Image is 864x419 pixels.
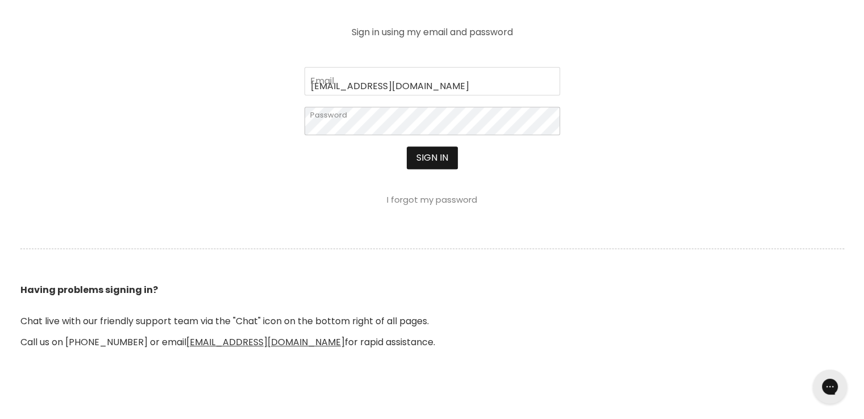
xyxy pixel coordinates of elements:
[807,366,853,408] iframe: Gorgias live chat messenger
[407,146,458,169] button: Sign in
[20,283,158,296] b: Having problems signing in?
[304,28,560,37] p: Sign in using my email and password
[387,194,477,206] a: I forgot my password
[6,233,858,348] header: Chat live with our friendly support team via the "Chat" icon on the bottom right of all pages. Ca...
[186,336,345,349] a: [EMAIL_ADDRESS][DOMAIN_NAME]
